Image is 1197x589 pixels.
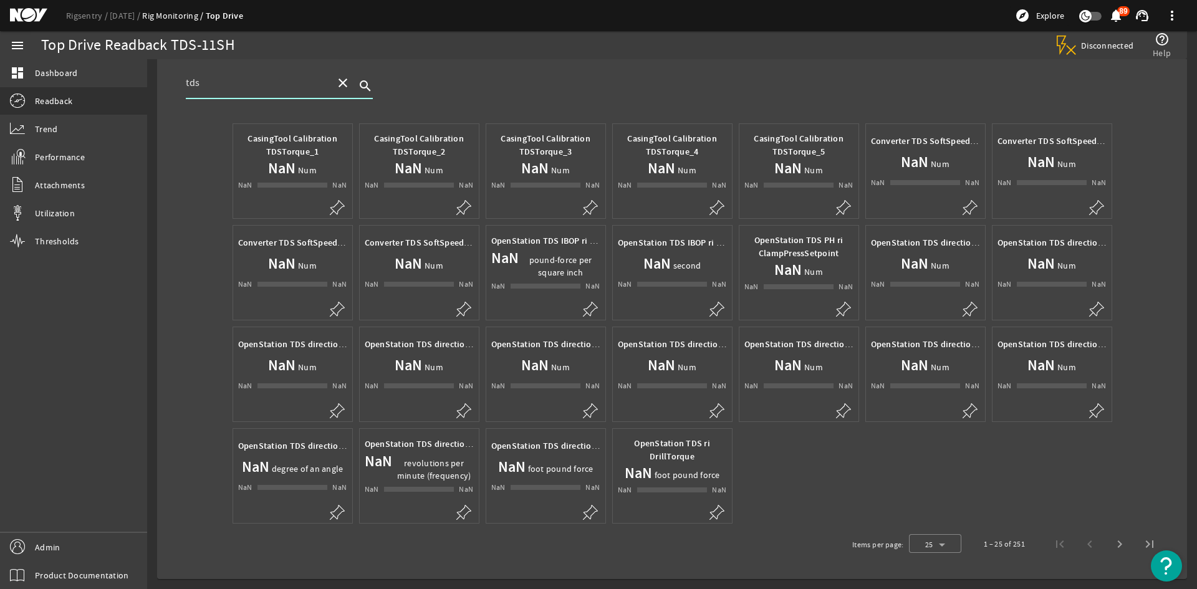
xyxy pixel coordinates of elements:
h1: NaN [521,355,549,375]
h1: NaN [901,355,928,375]
h1: NaN [1027,355,1055,375]
button: 89 [1109,9,1122,22]
mat-icon: help_outline [1155,32,1170,47]
b: OpenStation TDS PH ri ClampPressSetpoint [754,234,843,259]
div: NaN [965,176,979,189]
span: Trend [35,123,57,135]
h1: NaN [648,158,675,178]
button: Explore [1010,6,1069,26]
span: Num [1055,259,1076,272]
span: Explore [1036,9,1064,22]
span: Num [675,361,696,373]
div: NaN [365,179,379,191]
span: Num [549,164,570,176]
div: NaN [997,278,1012,290]
h1: NaN [901,254,928,274]
div: Top Drive Readback TDS-11SH [41,39,235,52]
h1: NaN [268,355,296,375]
b: OpenStation TDS directional di Rock status [365,338,534,350]
b: OpenStation TDS directional ri TorqueLimit [491,440,663,452]
h1: NaN [774,158,802,178]
span: Num [296,259,317,272]
div: NaN [585,481,600,494]
h1: NaN [774,260,802,280]
a: Top Drive [206,10,243,22]
b: OpenStation TDS directional di UseAsSetPoint status [744,338,953,350]
b: Converter TDS SoftSpeed Param ri PGain value [997,135,1180,147]
h1: NaN [1027,254,1055,274]
div: NaN [997,380,1012,392]
span: pound-force per square inch [519,254,600,279]
div: NaN [839,280,853,293]
div: NaN [238,380,252,392]
h1: NaN [648,355,675,375]
h1: NaN [1027,152,1055,172]
div: 1 – 25 of 251 [984,538,1025,550]
div: NaN [744,380,759,392]
div: NaN [332,481,347,494]
b: CasingTool Calibration TDSTorque_3 [501,133,590,158]
span: Dashboard [35,67,77,79]
b: OpenStation TDS directional ri FollowingEncoder [238,440,432,452]
h1: NaN [395,355,422,375]
span: Utilization [35,207,75,219]
h1: NaN [498,457,526,477]
div: NaN [365,278,379,290]
span: Num [422,164,443,176]
span: degree of an angle [269,462,344,475]
div: NaN [744,179,759,191]
span: Num [928,361,949,373]
h1: NaN [268,254,296,274]
div: NaN [618,179,632,191]
div: NaN [459,179,473,191]
div: NaN [871,278,885,290]
input: Search [186,75,325,90]
span: Num [802,266,823,278]
div: NaN [997,176,1012,189]
span: Num [928,158,949,170]
h1: NaN [395,158,422,178]
div: NaN [332,179,347,191]
b: OpenStation TDS directional di Stop status [618,338,787,350]
span: foot pound force [526,462,594,475]
div: NaN [618,380,632,392]
b: Converter TDS SoftSpeed Param ri ITime value [871,135,1053,147]
h1: NaN [774,355,802,375]
b: Converter TDS SoftSpeed Param rq PGain value [365,237,550,249]
b: OpenStation TDS directional ri SpeedLimit [365,438,532,450]
button: more_vert [1157,1,1187,31]
span: Num [675,164,696,176]
div: NaN [618,484,632,496]
div: NaN [712,278,726,290]
div: Items per page: [852,539,904,551]
b: OpenStation TDS directional di Follow status [238,338,415,350]
div: NaN [365,483,379,496]
h1: NaN [365,451,392,471]
i: search [358,79,373,93]
div: NaN [332,380,347,392]
div: NaN [585,380,600,392]
div: NaN [491,179,506,191]
span: Num [802,361,823,373]
span: Num [422,361,443,373]
div: NaN [871,380,885,392]
span: Product Documentation [35,569,128,582]
div: NaN [712,484,726,496]
span: Num [1055,158,1076,170]
div: NaN [491,380,506,392]
b: OpenStation TDS directional di BumpCW status [997,237,1183,249]
div: NaN [712,179,726,191]
div: NaN [965,278,979,290]
mat-icon: notifications [1108,8,1123,23]
a: Rig Monitoring [142,10,205,21]
div: NaN [585,179,600,191]
div: NaN [238,278,252,290]
mat-icon: dashboard [10,65,25,80]
span: Readback [35,95,72,107]
div: NaN [871,176,885,189]
span: Num [802,164,823,176]
div: NaN [712,380,726,392]
b: CasingTool Calibration TDSTorque_2 [374,133,464,158]
div: NaN [459,483,473,496]
span: Num [549,361,570,373]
